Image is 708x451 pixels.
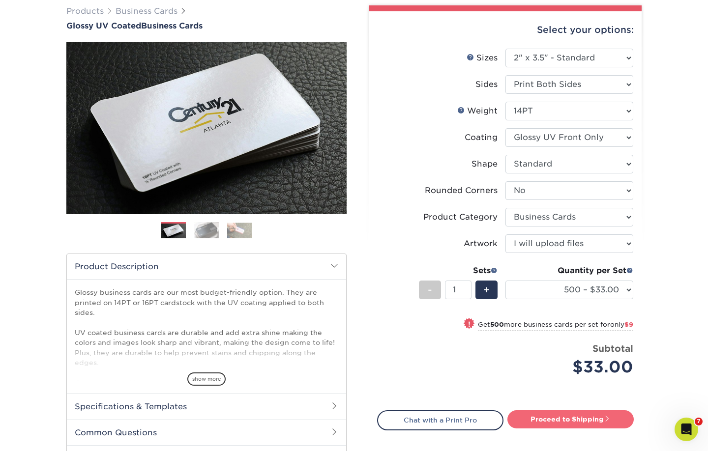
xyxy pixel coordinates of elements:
[423,211,498,223] div: Product Category
[478,321,633,331] small: Get more business cards per set for
[464,238,498,250] div: Artwork
[419,265,498,277] div: Sets
[675,418,698,441] iframe: Intercom live chat
[161,219,186,243] img: Business Cards 01
[507,410,634,428] a: Proceed to Shipping
[194,222,219,239] img: Business Cards 02
[377,410,503,430] a: Chat with a Print Pro
[116,6,177,16] a: Business Cards
[457,105,498,117] div: Weight
[695,418,703,425] span: 7
[475,79,498,90] div: Sides
[428,282,432,297] span: -
[425,185,498,197] div: Rounded Corners
[67,394,346,419] h2: Specifications & Templates
[592,343,633,354] strong: Subtotal
[483,282,490,297] span: +
[66,21,141,30] span: Glossy UV Coated
[490,321,504,328] strong: 500
[610,321,633,328] span: only
[66,21,347,30] h1: Business Cards
[66,21,347,30] a: Glossy UV CoatedBusiness Cards
[67,254,346,279] h2: Product Description
[468,319,471,329] span: !
[505,265,633,277] div: Quantity per Set
[227,223,252,238] img: Business Cards 03
[513,355,633,379] div: $33.00
[624,321,633,328] span: $9
[467,52,498,64] div: Sizes
[67,420,346,445] h2: Common Questions
[377,11,634,49] div: Select your options:
[66,6,104,16] a: Products
[75,287,338,418] p: Glossy business cards are our most budget-friendly option. They are printed on 14PT or 16PT cards...
[187,372,226,386] span: show more
[472,158,498,170] div: Shape
[465,132,498,143] div: Coating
